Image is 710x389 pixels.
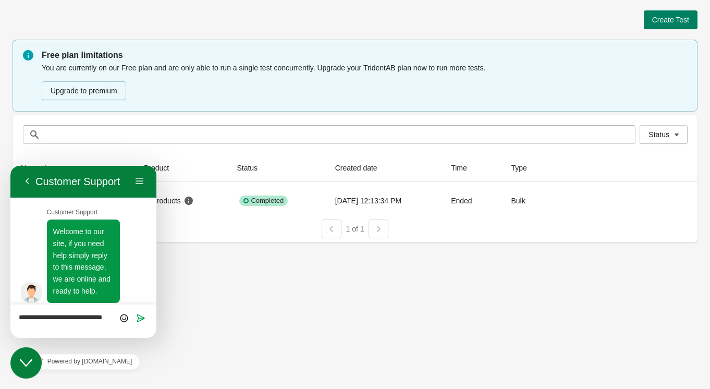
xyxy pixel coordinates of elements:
div: 18 Products [144,196,194,206]
button: Status [640,125,688,144]
div: Completed [239,196,288,206]
div: Bulk [511,190,554,211]
div: You are currently on our Free plan and are only able to run a single test concurrently. Upgrade y... [42,62,687,101]
button: Status [232,159,272,177]
button: Type [507,159,541,177]
iframe: chat widget [10,347,44,379]
button: Created date [331,159,392,177]
button: Upgrade to premium [42,81,126,100]
iframe: chat widget [10,350,156,373]
span: 1 of 1 [346,225,364,233]
button: Name [17,159,55,177]
button: Time [447,159,482,177]
span: Create Test [652,16,689,24]
button: Product [140,159,183,177]
p: Free plan limitations [42,49,687,62]
span: Status [648,130,669,139]
div: [DATE] 12:13:34 PM [335,190,434,211]
button: Create Test [644,10,697,29]
div: Ended [451,190,494,211]
iframe: chat widget [10,166,156,338]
